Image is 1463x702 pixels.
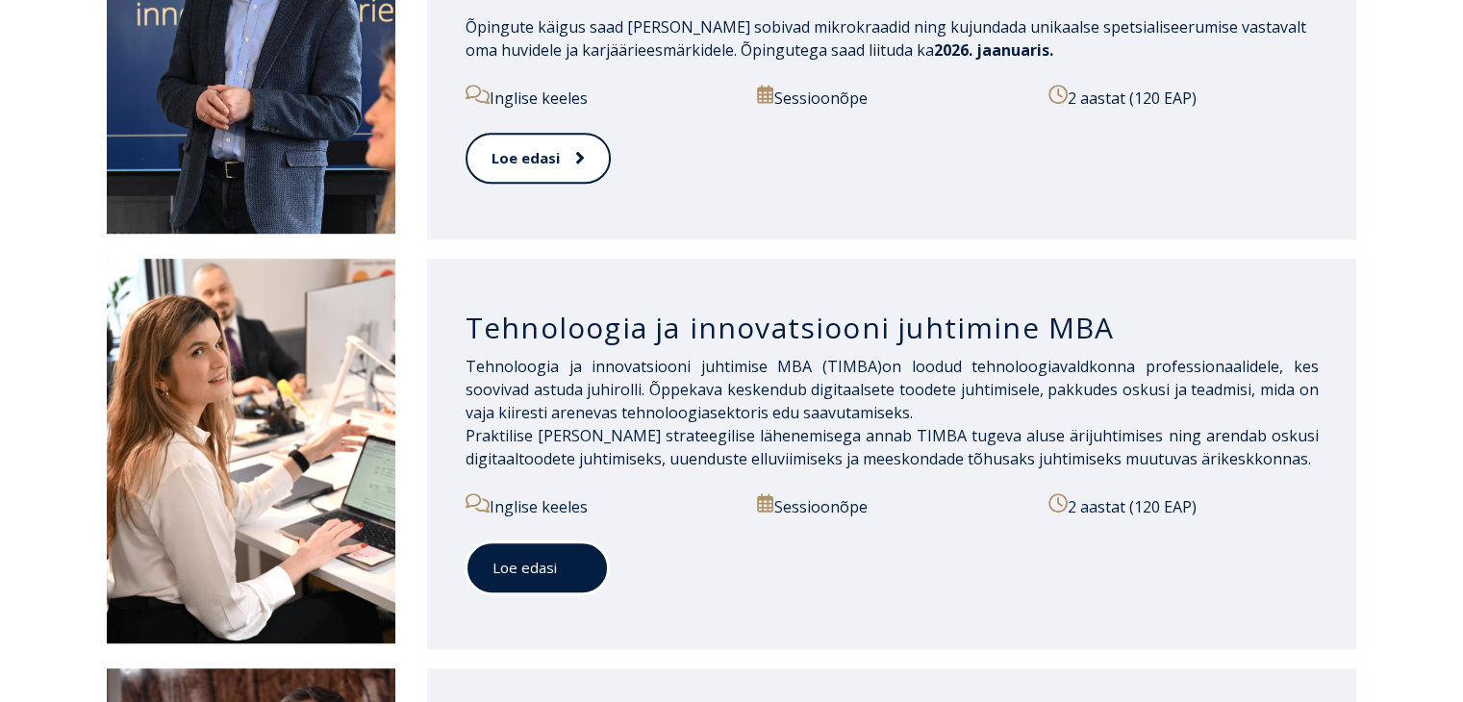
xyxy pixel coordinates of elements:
p: Sessioonõpe [757,85,1026,110]
p: 2 aastat (120 EAP) [1048,493,1318,518]
span: Praktilise [PERSON_NAME] strateegilise lähenemisega annab TIMBA tugeva aluse ärijuhtimises ning a... [466,425,1319,469]
a: Loe edasi [466,541,609,594]
p: Inglise keeles [466,493,735,518]
p: 2 aastat (120 EAP) [1048,85,1318,110]
img: DSC_2558 [107,259,395,643]
span: on loodud tehnoloogiavaldkonna professionaalidele, kes soovivad astuda juhirolli. Õppekava kesken... [466,356,1319,423]
span: 2026. jaanuaris. [934,39,1053,61]
p: Inglise keeles [466,85,735,110]
a: Loe edasi [466,133,611,184]
h3: Tehnoloogia ja innovatsiooni juhtimine MBA [466,310,1319,346]
span: Tehnoloogia ja innovatsiooni juhtimise MBA (TIMBA) [466,356,882,377]
p: Õpingute käigus saad [PERSON_NAME] sobivad mikrokraadid ning kujundada unikaalse spetsialiseerumi... [466,15,1319,62]
p: Sessioonõpe [757,493,1026,518]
